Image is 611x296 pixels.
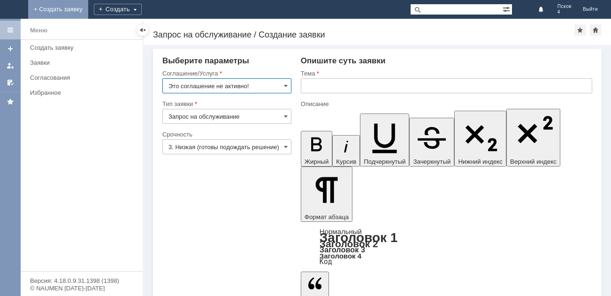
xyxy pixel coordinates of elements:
[413,158,451,165] span: Зачеркнутый
[320,245,365,254] a: Заголовок 3
[301,131,333,167] button: Жирный
[30,285,133,291] div: © NAUMEN [DATE]-[DATE]
[332,135,360,167] button: Курсив
[320,230,398,245] a: Заголовок 1
[558,9,572,15] span: 4
[30,25,47,36] div: Меню
[30,89,127,96] div: Избранное
[30,74,137,81] div: Согласования
[364,158,405,165] span: Подчеркнутый
[503,4,512,13] span: Расширенный поиск
[30,59,137,66] div: Заявки
[305,213,349,220] span: Формат абзаца
[336,158,356,165] span: Курсив
[137,24,148,36] div: Скрыть меню
[3,75,18,90] a: Мои согласования
[574,24,586,36] div: Добавить в избранное
[454,111,506,167] button: Нижний индекс
[3,41,18,56] a: Создать заявку
[26,70,141,85] a: Согласования
[320,238,378,249] a: Заголовок 2
[305,158,329,165] span: Жирный
[301,70,590,76] div: Тема
[26,55,141,70] a: Заявки
[301,167,352,222] button: Формат абзаца
[360,114,409,167] button: Подчеркнутый
[3,58,18,73] a: Мои заявки
[162,101,290,107] div: Тип заявки
[320,258,332,266] a: Код
[162,56,249,65] span: Выберите параметры
[320,252,361,260] a: Заголовок 4
[590,24,601,36] div: Сделать домашней страницей
[162,70,290,76] div: Соглашение/Услуга
[30,44,137,51] div: Создать заявку
[409,118,454,167] button: Зачеркнутый
[558,4,572,9] span: Псков
[162,131,290,137] div: Срочность
[301,101,590,107] div: Описание
[94,4,142,15] div: Создать
[320,228,362,235] a: Нормальный
[153,30,574,39] div: Запрос на обслуживание / Создание заявки
[510,158,557,165] span: Верхний индекс
[506,109,560,167] button: Верхний индекс
[26,40,141,55] a: Создать заявку
[301,228,592,265] div: Формат абзаца
[30,278,133,284] div: Версия: 4.18.0.9.31.1398 (1398)
[301,56,386,65] span: Опишите суть заявки
[458,158,503,165] span: Нижний индекс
